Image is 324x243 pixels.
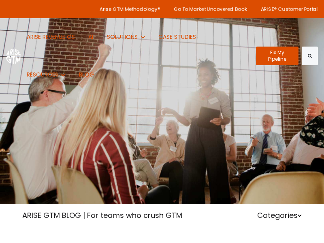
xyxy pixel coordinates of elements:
a: ARISE GTM BLOG | For teams who crush GTM [22,210,182,220]
span: SOLUTIONS [107,33,138,41]
span: RESOURCES [27,70,58,79]
a: BLOG [73,56,100,94]
button: Show submenu for SOLUTIONS SOLUTIONS [101,18,151,56]
a: Fix My Pipeline [256,47,299,65]
a: ARISE REVENUE OS [21,18,81,56]
button: Show submenu for RESOURCES RESOURCES [21,56,71,94]
img: ARISE GTM logo (1) white [6,48,21,64]
button: Search [302,47,318,65]
a: CASE STUDIES [152,18,202,56]
iframe: Chat Widget [283,204,324,243]
a: AI [82,18,99,56]
nav: Desktop navigation [21,18,250,94]
a: Categories [257,210,302,220]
